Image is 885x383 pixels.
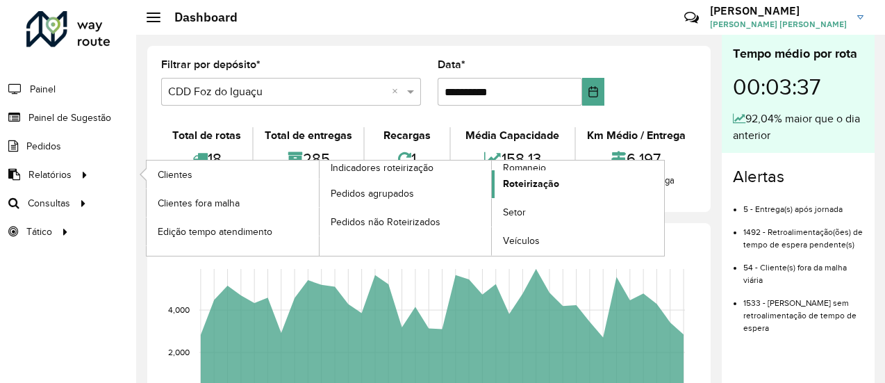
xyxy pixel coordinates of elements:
[158,196,240,211] span: Clientes fora malha
[492,199,664,227] a: Setor
[392,83,404,100] span: Clear all
[257,144,360,174] div: 285
[438,56,465,73] label: Data
[147,161,319,188] a: Clientes
[743,193,863,215] li: 5 - Entrega(s) após jornada
[710,18,847,31] span: [PERSON_NAME] [PERSON_NAME]
[743,251,863,286] li: 54 - Cliente(s) fora da malha viária
[368,144,445,174] div: 1
[503,161,546,175] span: Romaneio
[710,4,847,17] h3: [PERSON_NAME]
[158,168,192,182] span: Clientes
[165,127,249,144] div: Total de rotas
[161,56,260,73] label: Filtrar por depósito
[26,225,52,239] span: Tático
[28,111,111,125] span: Painel de Sugestão
[320,179,492,207] a: Pedidos agrupados
[579,144,693,174] div: 6,197
[677,3,706,33] a: Contato Rápido
[158,225,272,239] span: Edição tempo atendimento
[454,144,571,174] div: 158,13
[30,82,56,97] span: Painel
[582,78,604,106] button: Choose Date
[503,205,526,220] span: Setor
[320,161,665,256] a: Romaneio
[165,144,249,174] div: 18
[733,111,863,144] div: 92,04% maior que o dia anterior
[733,167,863,187] h4: Alertas
[733,44,863,63] div: Tempo médio por rota
[331,215,440,229] span: Pedidos não Roteirizados
[331,186,414,201] span: Pedidos agrupados
[733,63,863,111] div: 00:03:37
[28,168,72,182] span: Relatórios
[492,170,664,198] a: Roteirização
[320,208,492,236] a: Pedidos não Roteirizados
[454,127,571,144] div: Média Capacidade
[743,286,863,334] li: 1533 - [PERSON_NAME] sem retroalimentação de tempo de espera
[168,348,190,357] text: 2,000
[147,189,319,217] a: Clientes fora malha
[331,161,433,175] span: Indicadores roteirização
[168,305,190,314] text: 4,000
[147,161,492,256] a: Indicadores roteirização
[28,196,70,211] span: Consultas
[257,127,360,144] div: Total de entregas
[503,234,540,248] span: Veículos
[26,139,61,154] span: Pedidos
[492,227,664,255] a: Veículos
[368,127,445,144] div: Recargas
[503,177,559,191] span: Roteirização
[743,215,863,251] li: 1492 - Retroalimentação(ões) de tempo de espera pendente(s)
[147,218,319,245] a: Edição tempo atendimento
[160,10,238,25] h2: Dashboard
[579,127,693,144] div: Km Médio / Entrega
